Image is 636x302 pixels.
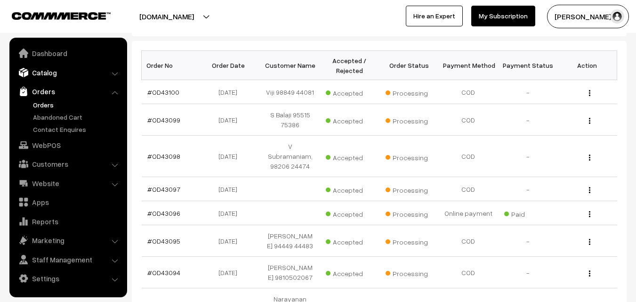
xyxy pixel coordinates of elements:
td: S Balaji 95515 75386 [260,104,320,136]
td: [PERSON_NAME] 9810502067 [260,257,320,288]
button: [PERSON_NAME] s… [547,5,629,28]
td: COD [439,80,498,104]
td: - [498,80,557,104]
span: Processing [386,183,433,195]
a: Hire an Expert [406,6,463,26]
a: #OD43096 [147,209,180,217]
img: Menu [589,90,590,96]
td: [DATE] [201,257,260,288]
button: [DOMAIN_NAME] [106,5,227,28]
td: [DATE] [201,225,260,257]
img: user [610,9,624,24]
img: Menu [589,155,590,161]
a: Contact Enquires [31,124,124,134]
td: [DATE] [201,136,260,177]
img: Menu [589,270,590,277]
td: COD [439,225,498,257]
img: Menu [589,187,590,193]
td: - [498,136,557,177]
a: COMMMERCE [12,9,94,21]
td: COD [439,104,498,136]
td: [PERSON_NAME] 94449 44483 [260,225,320,257]
span: Processing [386,266,433,278]
span: Processing [386,114,433,126]
span: Processing [386,235,433,247]
a: Catalog [12,64,124,81]
span: Accepted [326,235,373,247]
th: Order No [142,51,201,80]
td: V Subramaniam, 98206 24474 [260,136,320,177]
th: Order Date [201,51,260,80]
th: Payment Method [439,51,498,80]
td: - [498,104,557,136]
a: Staff Management [12,251,124,268]
th: Accepted / Rejected [320,51,379,80]
span: Processing [386,150,433,163]
a: Marketing [12,232,124,249]
td: Online payment [439,201,498,225]
td: COD [439,257,498,288]
a: WebPOS [12,137,124,154]
a: Apps [12,194,124,211]
a: Website [12,175,124,192]
span: Accepted [326,150,373,163]
a: My Subscription [471,6,535,26]
a: #OD43099 [147,116,180,124]
span: Accepted [326,266,373,278]
a: Dashboard [12,45,124,62]
span: Accepted [326,207,373,219]
span: Paid [504,207,551,219]
a: Abandoned Cart [31,112,124,122]
span: Accepted [326,86,373,98]
span: Processing [386,207,433,219]
td: COD [439,177,498,201]
td: - [498,257,557,288]
span: Processing [386,86,433,98]
td: [DATE] [201,201,260,225]
a: #OD43100 [147,88,179,96]
a: #OD43094 [147,269,180,277]
td: [DATE] [201,80,260,104]
a: Orders [31,100,124,110]
th: Payment Status [498,51,557,80]
a: #OD43097 [147,185,180,193]
th: Order Status [379,51,439,80]
a: Settings [12,270,124,287]
span: Accepted [326,183,373,195]
a: Reports [12,213,124,230]
th: Action [557,51,617,80]
span: Accepted [326,114,373,126]
td: Viji 98849 44081 [260,80,320,104]
td: - [498,177,557,201]
img: Menu [589,239,590,245]
img: COMMMERCE [12,12,111,19]
td: - [498,225,557,257]
a: Orders [12,83,124,100]
td: [DATE] [201,177,260,201]
th: Customer Name [260,51,320,80]
td: [DATE] [201,104,260,136]
img: Menu [589,211,590,217]
a: Customers [12,155,124,172]
a: #OD43095 [147,237,180,245]
a: #OD43098 [147,152,180,160]
td: COD [439,136,498,177]
img: Menu [589,118,590,124]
